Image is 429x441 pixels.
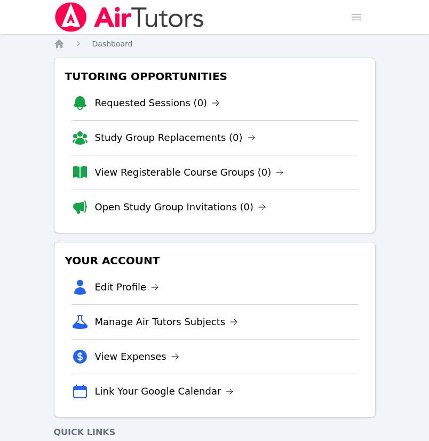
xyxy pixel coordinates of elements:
a: Dashboard [92,38,133,49]
nav: Breadcrumb [54,38,376,49]
a: Manage Air Tutors Subjects [95,314,239,329]
h3: Tutoring Opportunities [63,67,367,86]
h3: Your Account [63,251,367,270]
a: Link Your Google Calendar [95,384,234,399]
a: View Expenses [95,349,179,364]
img: Air Tutors [54,2,205,32]
span: Dashboard [92,40,133,48]
a: Study Group Replacements (0) [95,130,256,145]
a: Requested Sessions (0) [95,96,220,111]
a: Open Study Group Invitations (0) [95,200,267,215]
a: Edit Profile [95,280,160,295]
a: View Registerable Course Groups (0) [95,165,284,180]
h4: Quick Links [54,426,376,439]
